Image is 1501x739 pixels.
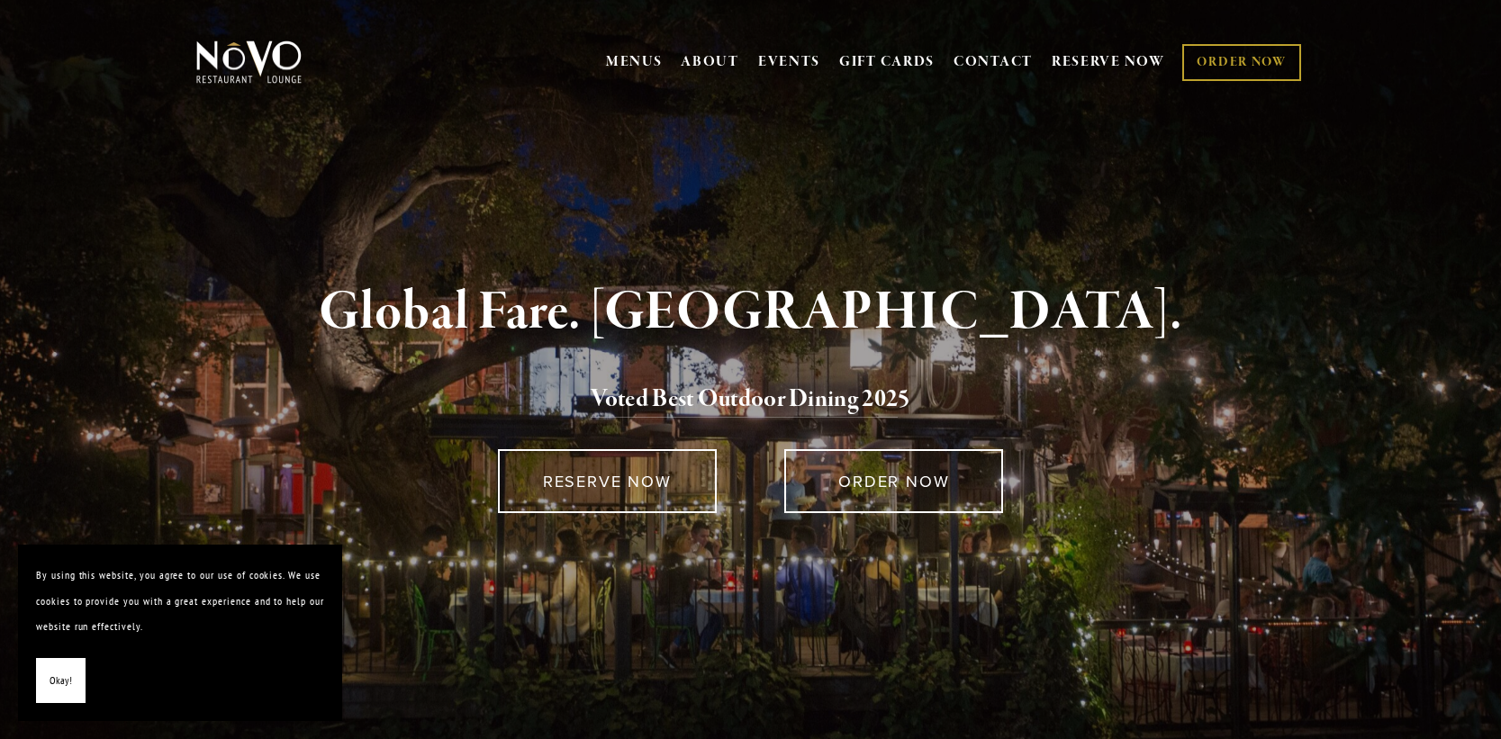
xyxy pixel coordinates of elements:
a: RESERVE NOW [1052,45,1165,79]
button: Okay! [36,658,86,704]
a: ABOUT [681,53,739,71]
a: ORDER NOW [1182,44,1300,81]
a: CONTACT [954,45,1033,79]
a: EVENTS [758,53,820,71]
a: ORDER NOW [784,449,1003,513]
section: Cookie banner [18,545,342,721]
span: Okay! [50,668,72,694]
a: MENUS [606,53,663,71]
a: Voted Best Outdoor Dining 202 [591,383,898,418]
a: RESERVE NOW [498,449,717,513]
a: GIFT CARDS [839,45,935,79]
strong: Global Fare. [GEOGRAPHIC_DATA]. [319,278,1182,347]
p: By using this website, you agree to our use of cookies. We use cookies to provide you with a grea... [36,563,324,640]
h2: 5 [226,381,1276,419]
img: Novo Restaurant &amp; Lounge [193,40,305,85]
